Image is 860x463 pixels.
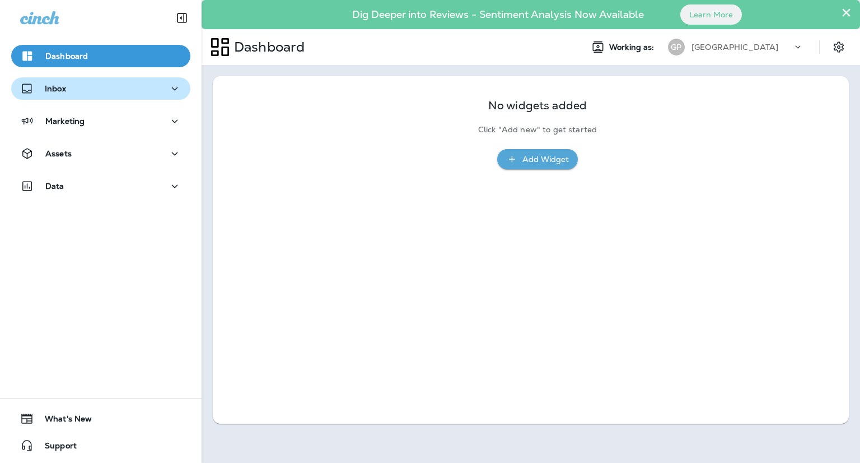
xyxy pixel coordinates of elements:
p: Marketing [45,117,85,126]
button: Support [11,434,190,457]
span: Working as: [609,43,657,52]
div: GP [668,39,685,55]
p: Assets [45,149,72,158]
div: Add Widget [522,152,569,166]
p: Dashboard [230,39,305,55]
p: Click "Add new" to get started [478,125,597,135]
button: Data [11,175,190,197]
p: Dig Deeper into Reviews - Sentiment Analysis Now Available [320,13,676,16]
button: Inbox [11,77,190,100]
p: Data [45,182,64,191]
button: Marketing [11,110,190,132]
button: Collapse Sidebar [166,7,198,29]
button: Learn More [680,4,742,25]
button: Assets [11,142,190,165]
p: Inbox [45,84,66,93]
button: Add Widget [497,149,578,170]
span: Support [34,441,77,455]
button: Close [841,3,852,21]
span: What's New [34,414,92,428]
button: What's New [11,408,190,430]
button: Dashboard [11,45,190,67]
p: Dashboard [45,52,88,61]
p: No widgets added [488,101,587,110]
p: [GEOGRAPHIC_DATA] [691,43,778,52]
button: Settings [829,37,849,57]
